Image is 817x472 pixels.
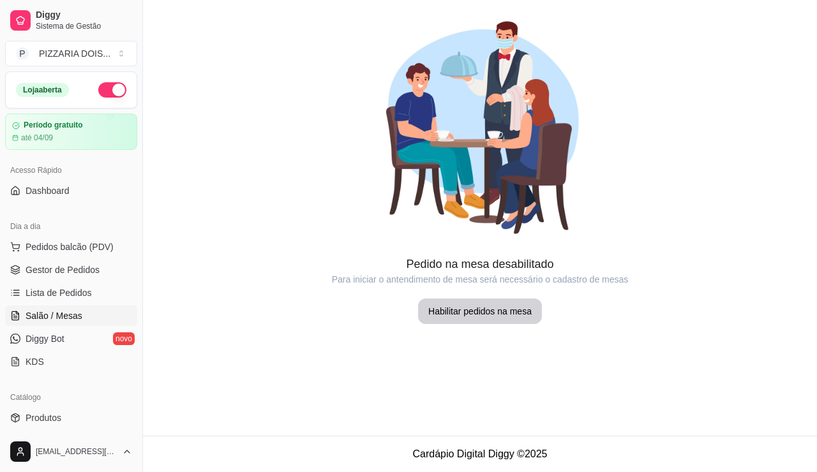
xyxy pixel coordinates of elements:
[5,160,137,181] div: Acesso Rápido
[24,121,83,130] article: Período gratuito
[5,260,137,280] a: Gestor de Pedidos
[36,21,132,31] span: Sistema de Gestão
[5,114,137,150] a: Período gratuitoaté 04/09
[143,273,817,286] article: Para iniciar o antendimento de mesa será necessário o cadastro de mesas
[21,133,53,143] article: até 04/09
[36,446,117,457] span: [EMAIL_ADDRESS][DOMAIN_NAME]
[36,10,132,21] span: Diggy
[16,47,29,60] span: P
[5,408,137,428] a: Produtos
[26,309,82,322] span: Salão / Mesas
[5,41,137,66] button: Select a team
[143,255,817,273] article: Pedido na mesa desabilitado
[5,283,137,303] a: Lista de Pedidos
[26,184,70,197] span: Dashboard
[5,431,137,451] a: Complementos
[26,332,64,345] span: Diggy Bot
[26,286,92,299] span: Lista de Pedidos
[143,436,817,472] footer: Cardápio Digital Diggy © 2025
[98,82,126,98] button: Alterar Status
[5,5,137,36] a: DiggySistema de Gestão
[5,436,137,467] button: [EMAIL_ADDRESS][DOMAIN_NAME]
[39,47,110,60] div: PIZZARIA DOIS ...
[26,240,114,253] span: Pedidos balcão (PDV)
[16,83,69,97] div: Loja aberta
[26,263,100,276] span: Gestor de Pedidos
[26,355,44,368] span: KDS
[5,328,137,349] a: Diggy Botnovo
[5,387,137,408] div: Catálogo
[418,299,542,324] button: Habilitar pedidos na mesa
[5,181,137,201] a: Dashboard
[5,306,137,326] a: Salão / Mesas
[5,216,137,237] div: Dia a dia
[5,351,137,372] a: KDS
[26,411,61,424] span: Produtos
[5,237,137,257] button: Pedidos balcão (PDV)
